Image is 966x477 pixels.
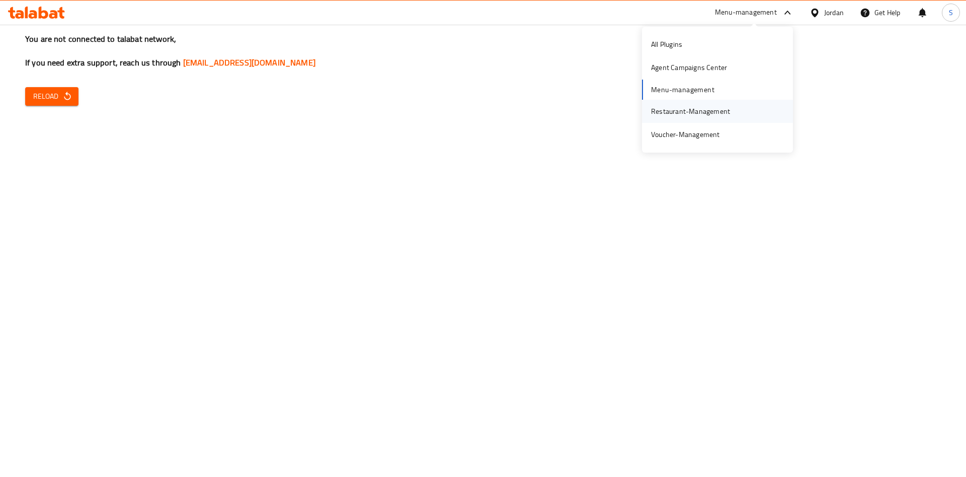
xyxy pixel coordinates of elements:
[651,62,727,73] div: Agent Campaigns Center
[715,7,777,19] div: Menu-management
[183,55,315,70] a: [EMAIL_ADDRESS][DOMAIN_NAME]
[651,106,730,117] div: Restaurant-Management
[651,39,682,50] div: All Plugins
[824,7,844,18] div: Jordan
[651,129,720,140] div: Voucher-Management
[25,87,78,106] button: Reload
[949,7,953,18] span: S
[25,33,941,69] h3: You are not connected to talabat network, If you need extra support, reach us through
[33,90,70,103] span: Reload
